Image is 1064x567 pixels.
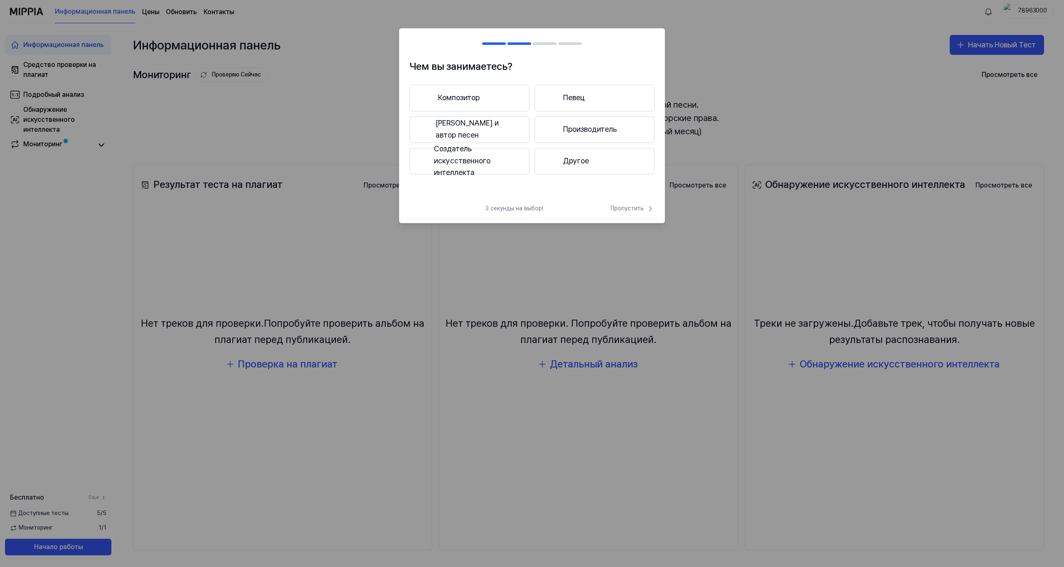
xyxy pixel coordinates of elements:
[485,205,543,212] ya-tr-span: 3 секунды на выбор!
[409,148,530,175] button: Создатель искусственного интеллекта
[438,92,480,104] ya-tr-span: Композитор
[563,123,617,136] ya-tr-span: Производитель
[436,117,517,141] ya-tr-span: [PERSON_NAME] и автор песен
[609,205,655,213] button: Пропустить
[563,155,589,167] ya-tr-span: Другое
[409,85,530,111] button: Композитор
[563,92,585,104] ya-tr-span: Певец
[611,205,644,213] ya-tr-span: Пропустить
[409,60,512,72] ya-tr-span: Чем вы занимаетесь?
[534,148,655,175] button: Другое
[534,116,655,143] button: Производитель
[434,143,517,179] ya-tr-span: Создатель искусственного интеллекта
[409,116,530,143] button: [PERSON_NAME] и автор песен
[534,85,655,111] button: Певец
